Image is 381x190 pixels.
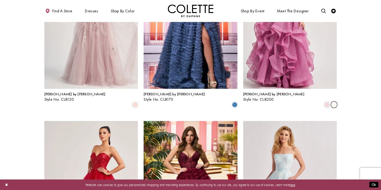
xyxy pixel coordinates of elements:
[33,182,348,188] p: Website uses cookies to give you personalized shopping and marketing experiences. By continuing t...
[44,97,74,102] span: Style No. CL8120
[84,5,99,17] span: Dresses
[168,5,214,17] a: Visit Home Page
[144,92,205,97] span: [PERSON_NAME] by [PERSON_NAME]
[243,92,304,102] div: Colette by Daphne Style No. CL8200
[144,92,205,102] div: Colette by Daphne Style No. CL8170
[277,9,309,13] span: Meet the designer
[110,5,136,17] span: Shop by color
[44,5,74,17] a: Find a store
[320,5,327,17] a: Toggle search
[168,5,214,17] img: Colette by Daphne
[243,92,304,97] span: [PERSON_NAME] by [PERSON_NAME]
[3,181,10,189] button: Close Dialog
[243,97,274,102] span: Style No. CL8200
[241,9,265,13] span: Shop By Event
[232,102,237,107] i: Steel Blue
[290,182,295,187] a: here
[276,5,310,17] a: Meet the designer
[44,92,106,97] span: [PERSON_NAME] by [PERSON_NAME]
[369,182,378,188] button: Submit Dialog
[85,9,98,13] span: Dresses
[52,9,73,13] span: Find a store
[330,5,337,17] a: Check Wishlist
[44,92,106,102] div: Colette by Daphne Style No. CL8120
[240,5,265,17] span: Shop By Event
[144,97,173,102] span: Style No. CL8170
[110,9,135,13] span: Shop by color
[324,102,330,107] i: Pink Lily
